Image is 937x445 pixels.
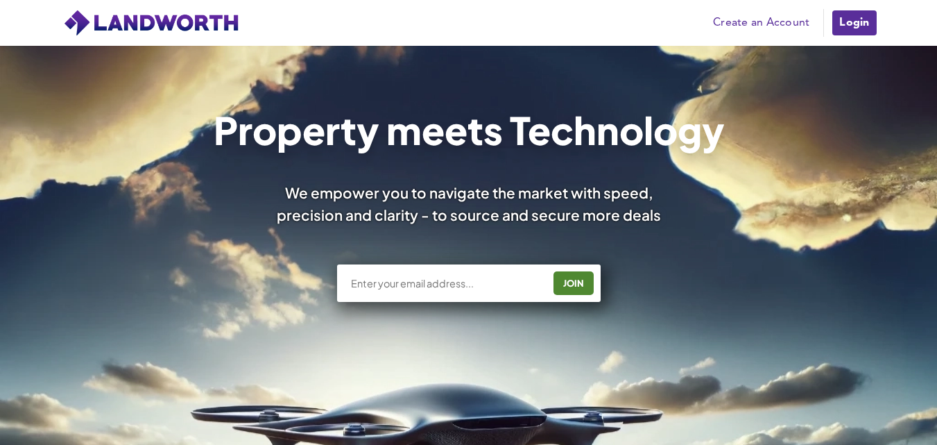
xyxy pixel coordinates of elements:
button: JOIN [553,271,594,295]
input: Enter your email address... [350,276,543,290]
h1: Property meets Technology [213,111,724,149]
div: We empower you to navigate the market with speed, precision and clarity - to source and secure mo... [258,182,680,225]
div: JOIN [558,272,590,294]
a: Login [831,9,877,37]
a: Create an Account [706,12,816,33]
